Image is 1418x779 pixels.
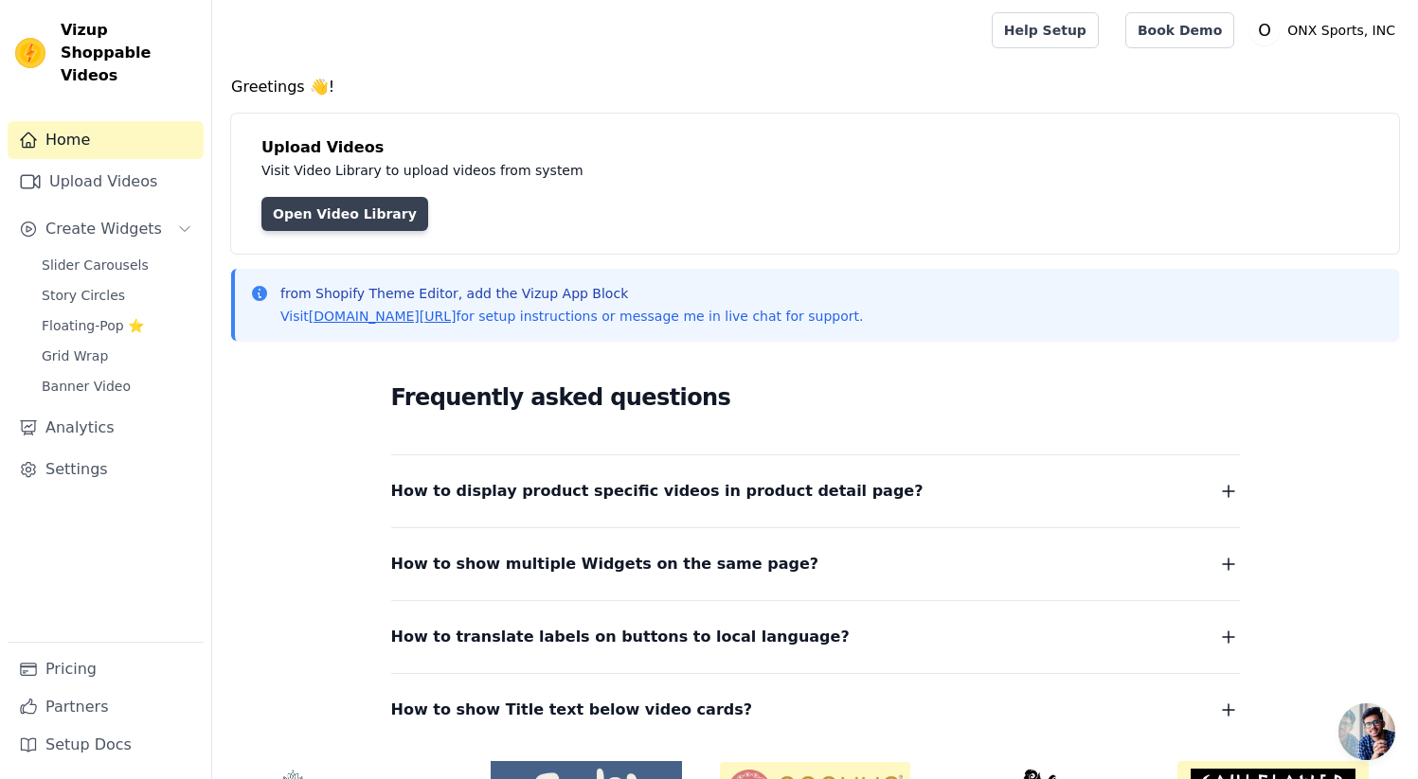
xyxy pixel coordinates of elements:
[391,478,1240,505] button: How to display product specific videos in product detail page?
[261,136,1369,159] h4: Upload Videos
[8,163,204,201] a: Upload Videos
[231,76,1399,98] h4: Greetings 👋!
[42,286,125,305] span: Story Circles
[391,379,1240,416] h2: Frequently asked questions
[42,316,144,335] span: Floating-Pop ⭐
[30,252,204,278] a: Slider Carousels
[30,312,204,339] a: Floating-Pop ⭐
[261,159,1110,182] p: Visit Video Library to upload videos from system
[8,726,204,764] a: Setup Docs
[391,551,1240,577] button: How to show multiple Widgets on the same page?
[280,284,863,303] p: from Shopify Theme Editor, add the Vizup App Block
[42,377,131,396] span: Banner Video
[8,210,204,248] button: Create Widgets
[391,478,924,505] span: How to display product specific videos in product detail page?
[1125,12,1234,48] a: Book Demo
[30,282,204,309] a: Story Circles
[391,697,753,723] span: How to show Title text below video cards?
[992,12,1099,48] a: Help Setup
[8,409,204,447] a: Analytics
[61,19,196,87] span: Vizup Shoppable Videos
[1249,13,1403,47] button: O ONX Sports, INC
[261,197,428,231] a: Open Video Library
[8,451,204,488] a: Settings
[42,256,149,274] span: Slider Carousels
[30,373,204,399] a: Banner Video
[1280,13,1403,47] p: ONX Sports, INC
[391,624,1240,650] button: How to translate labels on buttons to local language?
[8,121,204,159] a: Home
[309,309,457,324] a: [DOMAIN_NAME][URL]
[391,624,850,650] span: How to translate labels on buttons to local language?
[8,650,204,688] a: Pricing
[1258,21,1271,40] text: O
[391,551,819,577] span: How to show multiple Widgets on the same page?
[280,307,863,326] p: Visit for setup instructions or message me in live chat for support.
[8,688,204,726] a: Partners
[30,343,204,369] a: Grid Wrap
[391,697,1240,723] button: How to show Title text below video cards?
[1338,703,1395,760] a: Open chat
[15,38,45,68] img: Vizup
[45,218,162,240] span: Create Widgets
[42,346,108,365] span: Grid Wrap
